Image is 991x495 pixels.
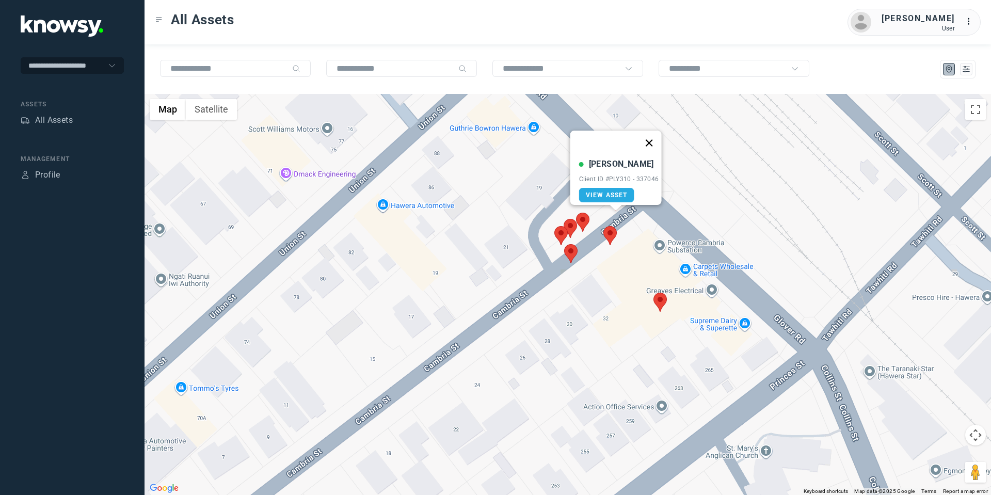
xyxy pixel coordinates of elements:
div: Search [458,65,467,73]
a: Open this area in Google Maps (opens a new window) [147,482,181,495]
a: View Asset [579,188,634,202]
div: Client ID #PLY310 - 337046 [579,175,659,183]
div: Toggle Menu [155,16,163,23]
div: Map [945,65,954,74]
div: : [965,15,978,29]
div: User [882,25,955,32]
button: Show street map [150,99,186,120]
button: Toggle fullscreen view [965,99,986,120]
span: All Assets [171,10,234,29]
div: Search [292,65,300,73]
img: Application Logo [21,15,103,37]
button: Keyboard shortcuts [804,488,848,495]
a: ProfileProfile [21,169,60,181]
span: View Asset [586,191,628,199]
a: Terms [921,488,937,494]
div: All Assets [35,114,73,126]
a: AssetsAll Assets [21,114,73,126]
div: Profile [35,169,60,181]
button: Map camera controls [965,425,986,445]
img: avatar.png [851,12,871,33]
div: Assets [21,100,124,109]
div: Profile [21,170,30,180]
div: : [965,15,978,28]
img: Google [147,482,181,495]
button: Close [636,131,661,155]
button: Drag Pegman onto the map to open Street View [965,462,986,483]
span: Map data ©2025 Google [854,488,915,494]
tspan: ... [966,18,976,25]
button: Show satellite imagery [186,99,237,120]
div: [PERSON_NAME] [589,158,654,170]
div: List [962,65,971,74]
div: Assets [21,116,30,125]
div: Management [21,154,124,164]
div: [PERSON_NAME] [882,12,955,25]
a: Report a map error [943,488,988,494]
